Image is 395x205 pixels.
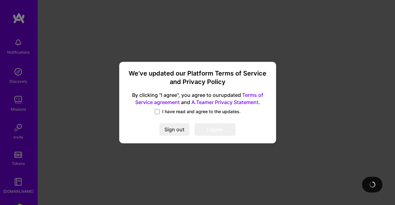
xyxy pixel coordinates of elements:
[135,92,263,105] a: Terms of Service agreement
[159,123,189,136] button: Sign out
[191,99,259,105] a: A.Teamer Privacy Statement
[127,92,269,106] span: By clicking "I agree", you agree to our updated and .
[195,123,236,136] button: I agree
[162,108,241,115] span: I have read and agree to the updates.
[369,181,376,188] img: loading
[127,69,269,87] h3: We’ve updated our Platform Terms of Service and Privacy Policy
